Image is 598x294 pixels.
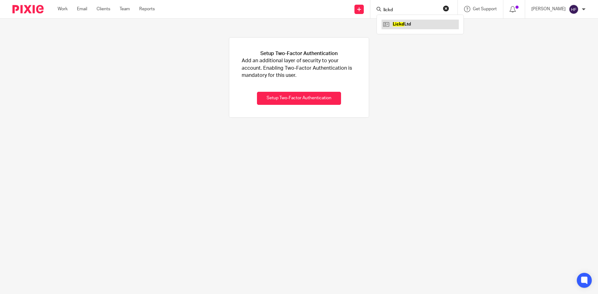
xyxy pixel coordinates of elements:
[260,50,338,57] h1: Setup Two-Factor Authentication
[58,6,68,12] a: Work
[242,57,356,79] p: Add an additional layer of security to your account. Enabling Two-Factor Authentication is mandat...
[443,5,449,12] button: Clear
[531,6,566,12] p: [PERSON_NAME]
[473,7,497,11] span: Get Support
[120,6,130,12] a: Team
[569,4,579,14] img: svg%3E
[257,92,341,105] button: Setup Two-Factor Authentication
[139,6,155,12] a: Reports
[77,6,87,12] a: Email
[97,6,110,12] a: Clients
[12,5,44,13] img: Pixie
[383,7,439,13] input: Search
